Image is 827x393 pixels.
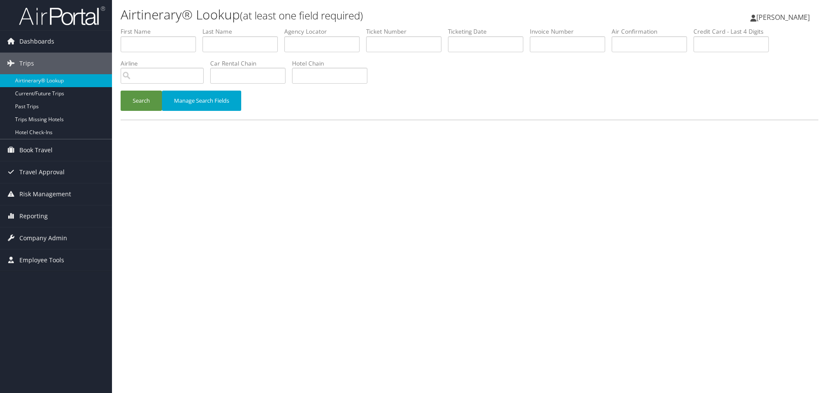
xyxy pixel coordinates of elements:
span: Reporting [19,205,48,227]
span: Trips [19,53,34,74]
span: Dashboards [19,31,54,52]
img: airportal-logo.png [19,6,105,26]
a: [PERSON_NAME] [750,4,818,30]
label: Hotel Chain [292,59,374,68]
span: Travel Approval [19,161,65,183]
button: Manage Search Fields [162,91,241,111]
label: Car Rental Chain [210,59,292,68]
span: Book Travel [19,139,53,161]
small: (at least one field required) [240,8,363,22]
label: Airline [121,59,210,68]
button: Search [121,91,162,111]
label: Invoice Number [530,27,612,36]
label: First Name [121,27,202,36]
label: Agency Locator [284,27,366,36]
span: Risk Management [19,183,71,205]
span: Company Admin [19,227,67,249]
h1: Airtinerary® Lookup [121,6,586,24]
label: Air Confirmation [612,27,693,36]
span: Employee Tools [19,249,64,271]
span: [PERSON_NAME] [756,13,810,22]
label: Last Name [202,27,284,36]
label: Credit Card - Last 4 Digits [693,27,775,36]
label: Ticket Number [366,27,448,36]
label: Ticketing Date [448,27,530,36]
